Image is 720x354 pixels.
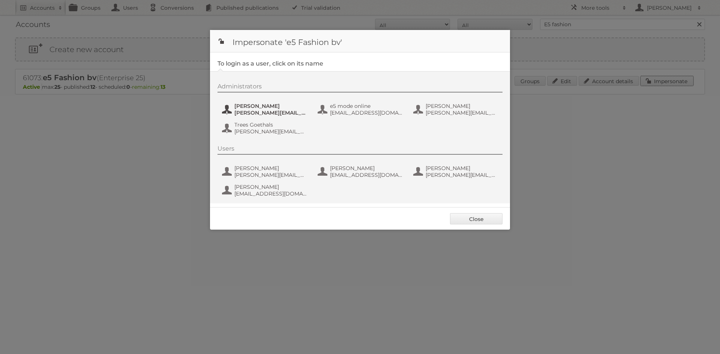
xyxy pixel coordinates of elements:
div: Administrators [217,83,502,93]
span: [PERSON_NAME] [426,165,498,172]
span: [PERSON_NAME][EMAIL_ADDRESS][DOMAIN_NAME] [234,128,307,135]
span: [PERSON_NAME] [426,103,498,109]
span: [PERSON_NAME][EMAIL_ADDRESS][DOMAIN_NAME] [426,172,498,178]
button: [PERSON_NAME] [PERSON_NAME][EMAIL_ADDRESS][DOMAIN_NAME] [412,102,501,117]
span: [PERSON_NAME] [234,165,307,172]
span: e5 mode online [330,103,403,109]
span: [PERSON_NAME][EMAIL_ADDRESS][DOMAIN_NAME] [234,109,307,116]
span: [PERSON_NAME] [330,165,403,172]
div: Users [217,145,502,155]
button: e5 mode online [EMAIL_ADDRESS][DOMAIN_NAME] [317,102,405,117]
h1: Impersonate 'e5 Fashion bv' [210,30,510,52]
button: [PERSON_NAME] [EMAIL_ADDRESS][DOMAIN_NAME] [221,183,309,198]
legend: To login as a user, click on its name [217,60,323,67]
button: [PERSON_NAME] [PERSON_NAME][EMAIL_ADDRESS][DOMAIN_NAME] [221,102,309,117]
span: [EMAIL_ADDRESS][DOMAIN_NAME] [330,109,403,116]
a: Close [450,213,502,224]
button: [PERSON_NAME] [PERSON_NAME][EMAIL_ADDRESS][DOMAIN_NAME] [221,164,309,179]
span: [PERSON_NAME] [234,103,307,109]
span: [PERSON_NAME][EMAIL_ADDRESS][DOMAIN_NAME] [426,109,498,116]
button: [PERSON_NAME] [PERSON_NAME][EMAIL_ADDRESS][DOMAIN_NAME] [412,164,501,179]
span: Trees Goethals [234,121,307,128]
button: [PERSON_NAME] [EMAIL_ADDRESS][DOMAIN_NAME] [317,164,405,179]
span: [PERSON_NAME] [234,184,307,190]
span: [EMAIL_ADDRESS][DOMAIN_NAME] [330,172,403,178]
button: Trees Goethals [PERSON_NAME][EMAIL_ADDRESS][DOMAIN_NAME] [221,121,309,136]
span: [EMAIL_ADDRESS][DOMAIN_NAME] [234,190,307,197]
span: [PERSON_NAME][EMAIL_ADDRESS][DOMAIN_NAME] [234,172,307,178]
